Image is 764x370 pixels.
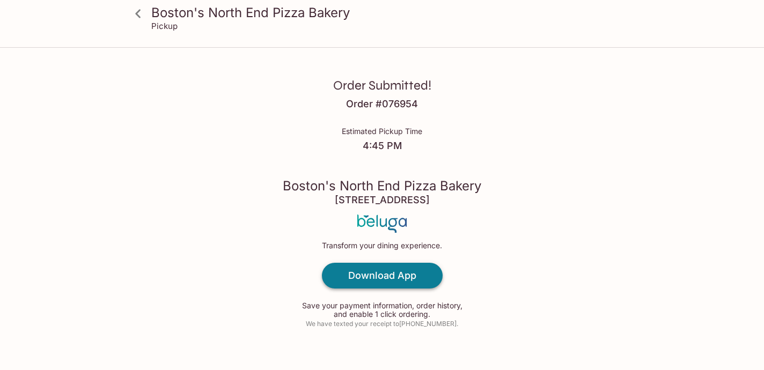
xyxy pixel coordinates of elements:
[357,214,407,233] img: Beluga
[322,241,442,250] p: Transform your dining experience.
[151,21,178,31] p: Pickup
[322,263,443,288] a: Download App
[306,319,458,329] p: We have texted your receipt to [PHONE_NUMBER] .
[283,177,481,194] h3: Boston's North End Pizza Bakery
[342,127,422,136] p: Estimated Pickup Time
[299,301,465,319] p: Save your payment information, order history, and enable 1 click ordering.
[346,98,418,110] h4: Order # 076954
[151,4,631,21] h3: Boston's North End Pizza Bakery
[335,194,430,206] h4: [STREET_ADDRESS]
[333,77,431,94] h3: Order Submitted!
[342,140,422,152] h4: 4:45 PM
[348,270,416,282] h4: Download App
